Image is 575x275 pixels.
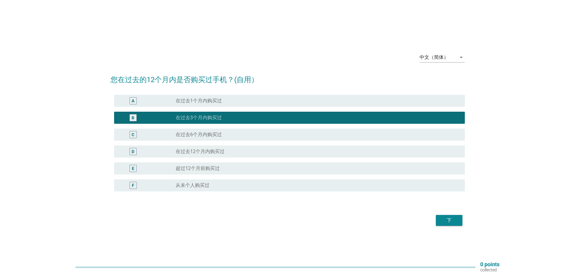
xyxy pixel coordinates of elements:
[132,182,134,188] div: F
[132,148,134,155] div: D
[176,149,225,155] label: 在过去12个月内购买过
[420,55,449,60] div: 中文（简体）
[176,132,222,138] label: 在过去6个月内购买过
[480,262,500,267] p: 0 points
[176,98,222,104] label: 在过去1个月内购买过
[480,267,500,273] p: collected
[110,68,465,85] h2: 您在过去的12个月内是否购买过手机？(自用）
[441,217,458,224] div: 下
[132,131,134,138] div: C
[132,98,134,104] div: A
[458,54,465,61] i: arrow_drop_down
[132,165,134,171] div: E
[132,114,134,121] div: B
[436,215,462,226] button: 下
[176,115,222,121] label: 在过去3个月内购买过
[176,182,209,188] label: 从未个人购买过
[176,165,220,171] label: 超过12个月前购买过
